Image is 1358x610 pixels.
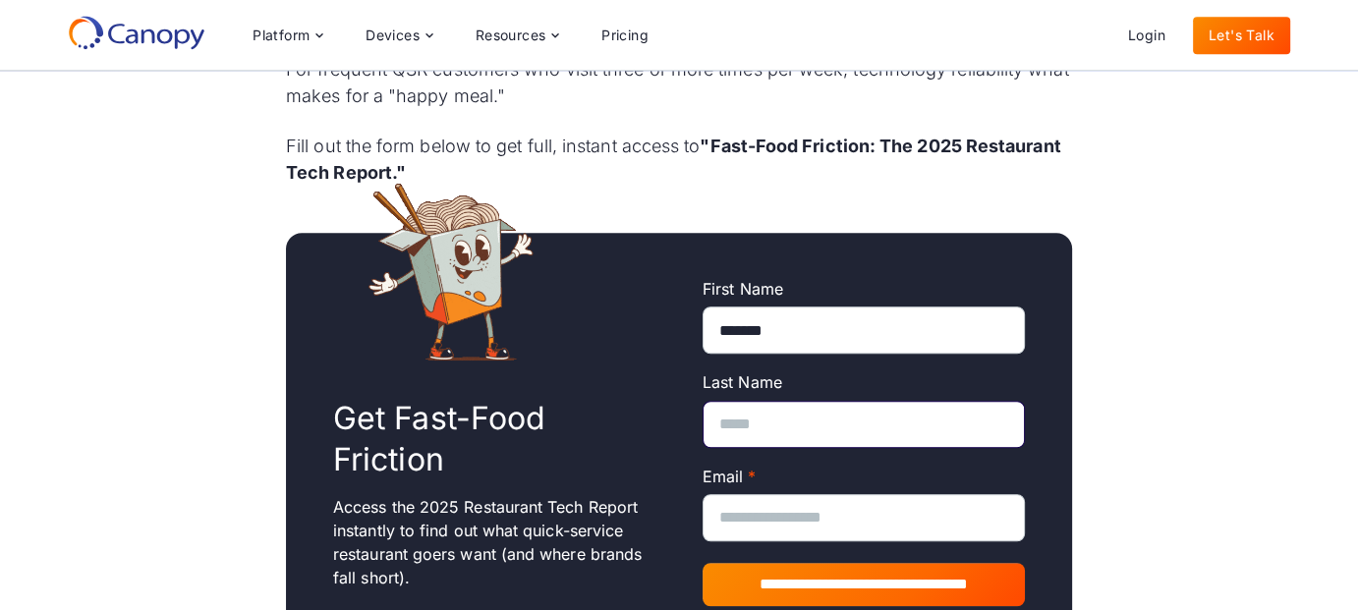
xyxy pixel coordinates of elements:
p: Fill out the form below to get full, instant access to [286,133,1072,186]
div: Devices [366,28,420,42]
div: Resources [460,16,574,55]
div: Platform [253,28,310,42]
div: Resources [476,28,546,42]
span: First Name [703,279,783,299]
p: Access the 2025 Restaurant Tech Report instantly to find out what quick-service restaurant goers ... [333,495,655,589]
span: Email [703,467,743,486]
a: Let's Talk [1193,17,1290,54]
a: Login [1112,17,1181,54]
h2: Get Fast-Food Friction [333,398,655,479]
a: Pricing [586,17,664,54]
div: Devices [350,16,448,55]
div: Platform [237,16,338,55]
span: Last Name [703,372,782,392]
